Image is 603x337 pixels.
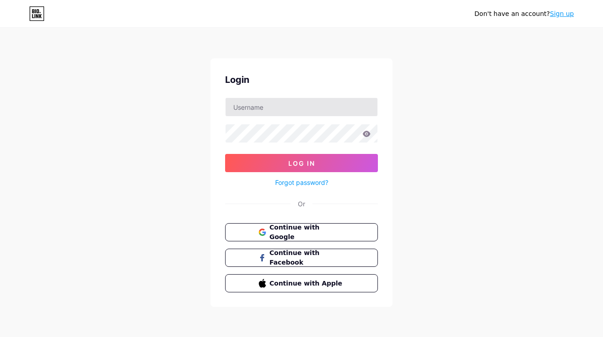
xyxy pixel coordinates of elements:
[225,223,378,241] button: Continue with Google
[225,154,378,172] button: Log In
[270,279,345,288] span: Continue with Apple
[226,98,377,116] input: Username
[225,73,378,87] div: Login
[270,223,345,242] span: Continue with Google
[474,9,574,19] div: Don't have an account?
[288,159,315,167] span: Log In
[275,178,328,187] a: Forgot password?
[225,274,378,292] button: Continue with Apple
[550,10,574,17] a: Sign up
[225,249,378,267] button: Continue with Facebook
[270,248,345,267] span: Continue with Facebook
[298,199,305,209] div: Or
